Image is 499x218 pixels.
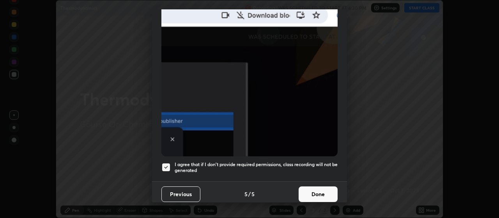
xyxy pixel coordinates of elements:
[299,186,338,202] button: Done
[175,161,338,174] h5: I agree that if I don't provide required permissions, class recording will not be generated
[244,190,248,198] h4: 5
[248,190,251,198] h4: /
[161,186,200,202] button: Previous
[251,190,255,198] h4: 5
